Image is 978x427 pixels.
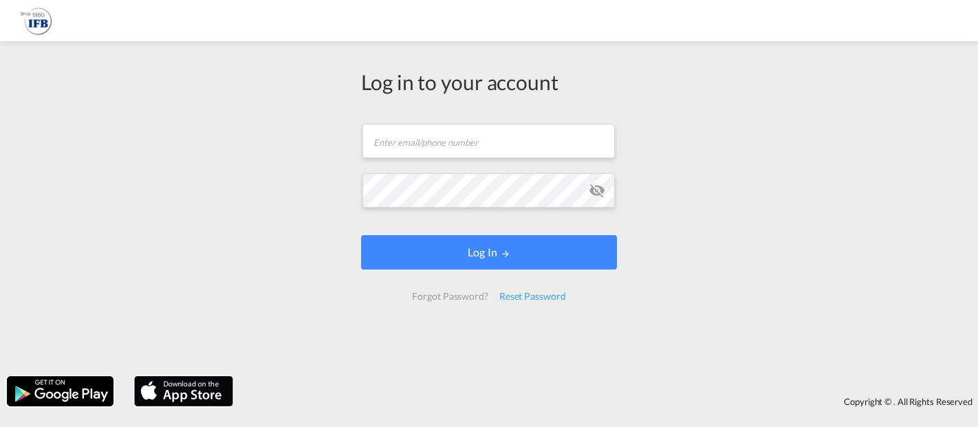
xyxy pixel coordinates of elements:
md-icon: icon-eye-off [589,182,605,199]
input: Enter email/phone number [362,124,615,158]
div: Log in to your account [361,67,617,96]
img: google.png [6,375,115,408]
img: 2b726980256c11eeaa87296e05903fd5.png [21,6,52,36]
div: Copyright © . All Rights Reserved [240,390,978,413]
div: Forgot Password? [406,284,493,309]
button: LOGIN [361,235,617,270]
div: Reset Password [494,284,572,309]
img: apple.png [133,375,235,408]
